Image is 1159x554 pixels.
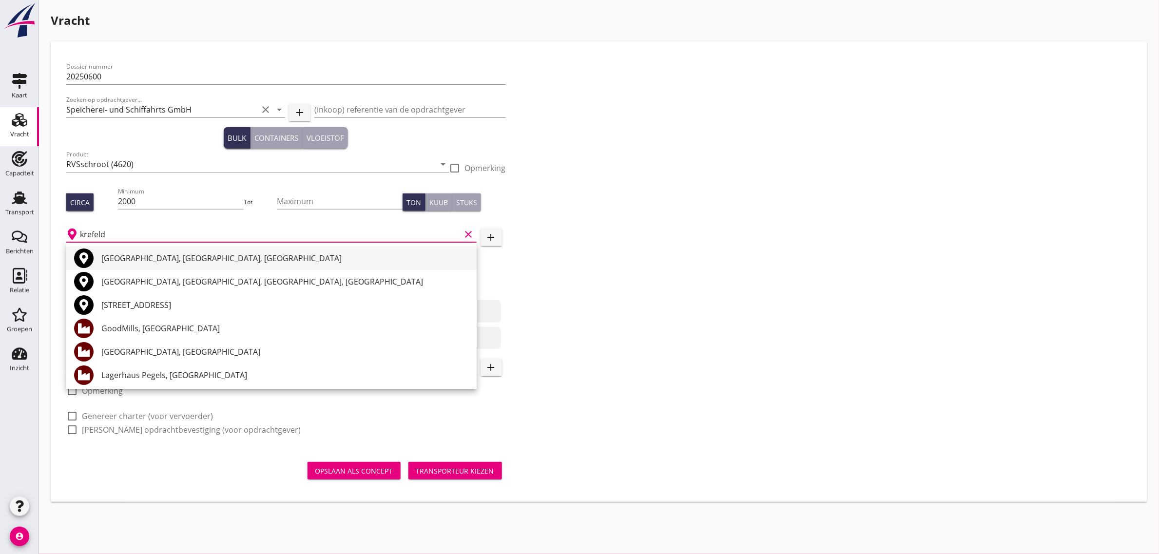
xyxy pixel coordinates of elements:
button: Bulk [224,127,251,149]
div: Inzicht [10,365,29,371]
div: Kaart [12,92,27,98]
div: Bulk [228,133,246,144]
input: Dossier nummer [66,69,506,84]
input: Zoeken op opdrachtgever... [66,102,258,117]
label: Opmerking [82,386,123,396]
i: add [485,231,497,243]
button: Stuks [452,193,481,211]
h1: Vracht [51,12,1147,29]
div: Tot [244,198,277,207]
div: Relatie [10,287,29,293]
div: Berichten [6,248,34,254]
button: Vloeistof [303,127,348,149]
div: Ton [406,197,421,208]
input: Product [66,156,436,172]
i: arrow_drop_down [273,104,285,115]
input: Maximum [277,193,403,209]
button: Containers [251,127,303,149]
img: logo-small.a267ee39.svg [2,2,37,38]
button: Circa [66,193,94,211]
div: [GEOGRAPHIC_DATA], [GEOGRAPHIC_DATA] [101,346,469,358]
button: Transporteur kiezen [408,462,502,479]
div: [GEOGRAPHIC_DATA], [GEOGRAPHIC_DATA], [GEOGRAPHIC_DATA] [101,252,469,264]
div: Stuks [456,197,477,208]
i: clear [260,104,271,115]
div: Transport [5,209,34,215]
i: add [485,362,497,373]
i: account_circle [10,527,29,546]
button: Opslaan als concept [308,462,401,479]
div: Opslaan als concept [315,466,393,476]
div: [STREET_ADDRESS] [101,299,469,311]
label: Opmerking [465,163,506,173]
label: Genereer charter (voor vervoerder) [82,411,213,421]
div: Lagerhaus Pegels, [GEOGRAPHIC_DATA] [101,369,469,381]
div: [GEOGRAPHIC_DATA], [GEOGRAPHIC_DATA], [GEOGRAPHIC_DATA], [GEOGRAPHIC_DATA] [101,276,469,287]
i: clear [463,229,475,240]
div: Groepen [7,326,32,332]
input: Laadplaats [80,227,461,242]
div: Transporteur kiezen [416,466,494,476]
button: Kuub [425,193,452,211]
div: Containers [254,133,298,144]
input: Minimum [118,193,244,209]
div: Vracht [10,131,29,137]
i: add [294,107,306,118]
label: [PERSON_NAME] opdrachtbevestiging (voor opdrachtgever) [82,425,301,435]
div: Circa [70,197,90,208]
input: (inkoop) referentie van de opdrachtgever [314,102,506,117]
div: Capaciteit [5,170,34,176]
i: arrow_drop_down [438,158,449,170]
div: Kuub [429,197,448,208]
div: GoodMills, [GEOGRAPHIC_DATA] [101,323,469,334]
button: Ton [403,193,425,211]
div: Vloeistof [307,133,344,144]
